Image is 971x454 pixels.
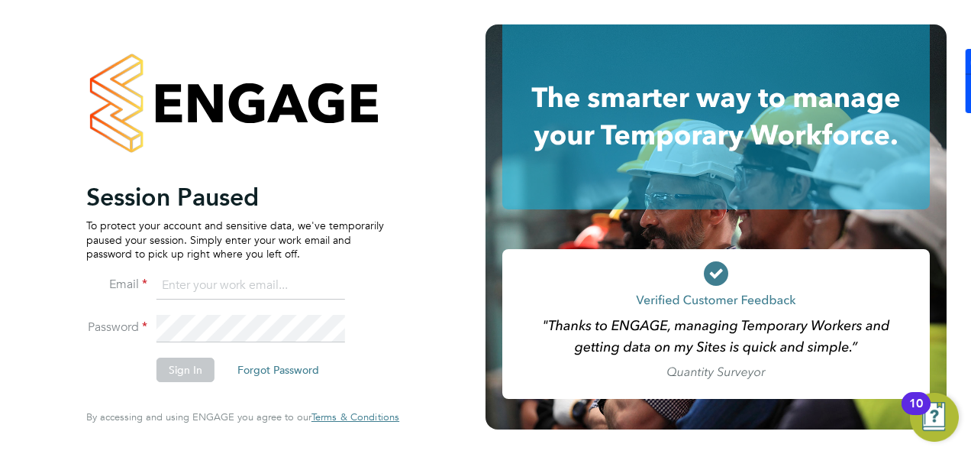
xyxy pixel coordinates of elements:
[86,410,399,423] span: By accessing and using ENGAGE you agree to our
[910,393,959,442] button: Open Resource Center, 10 new notifications
[909,404,923,423] div: 10
[225,358,331,382] button: Forgot Password
[311,410,399,423] span: Terms & Conditions
[156,358,215,382] button: Sign In
[86,319,147,336] label: Password
[156,272,345,300] input: Enter your work email...
[86,219,384,261] p: To protect your account and sensitive data, we've temporarily paused your session. Simply enter y...
[86,277,147,293] label: Email
[311,411,399,423] a: Terms & Conditions
[86,182,384,212] h2: Session Paused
